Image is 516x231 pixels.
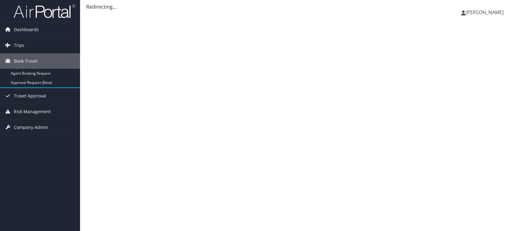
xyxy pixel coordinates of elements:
span: Trips [14,38,24,53]
span: Book Travel [14,53,38,69]
span: Travel Approval [14,88,46,104]
div: Redirecting... [86,3,510,10]
span: Dashboards [14,22,39,37]
span: Company Admin [14,120,48,135]
a: [PERSON_NAME] [461,3,510,22]
img: airportal-logo.png [14,4,75,19]
span: [PERSON_NAME] [466,9,504,16]
span: Risk Management [14,104,51,119]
